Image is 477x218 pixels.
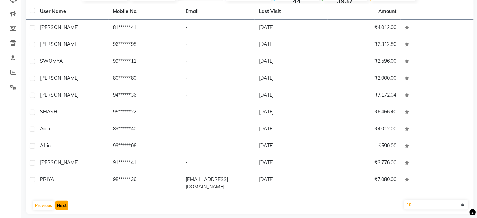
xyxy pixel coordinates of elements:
td: ₹2,596.00 [328,53,400,70]
button: Previous [33,201,54,210]
th: User Name [36,4,109,20]
td: [DATE] [255,172,328,195]
span: [PERSON_NAME] [40,92,79,98]
th: Amount [374,4,401,19]
td: [EMAIL_ADDRESS][DOMAIN_NAME] [182,172,255,195]
td: - [182,138,255,155]
td: [DATE] [255,37,328,53]
td: [DATE] [255,104,328,121]
td: - [182,20,255,37]
td: ₹2,312.80 [328,37,400,53]
td: [DATE] [255,121,328,138]
td: ₹4,012.00 [328,121,400,138]
span: Afrin [40,142,51,149]
span: Aditi [40,126,50,132]
span: [PERSON_NAME] [40,24,79,30]
td: [DATE] [255,20,328,37]
td: ₹590.00 [328,138,400,155]
span: [PERSON_NAME] [40,41,79,47]
td: ₹7,080.00 [328,172,400,195]
td: ₹2,000.00 [328,70,400,87]
td: ₹4,012.00 [328,20,400,37]
span: [PERSON_NAME] [40,159,79,166]
th: Last Visit [255,4,328,20]
th: Email [182,4,255,20]
td: - [182,87,255,104]
td: - [182,104,255,121]
span: SHASHI [40,109,59,115]
span: PRIYA [40,176,54,182]
td: - [182,37,255,53]
td: - [182,53,255,70]
td: ₹6,466.40 [328,104,400,121]
th: Mobile No. [109,4,182,20]
span: [PERSON_NAME] [40,75,79,81]
td: [DATE] [255,53,328,70]
td: [DATE] [255,138,328,155]
td: ₹7,172.04 [328,87,400,104]
button: Next [55,201,68,210]
td: [DATE] [255,70,328,87]
td: ₹3,776.00 [328,155,400,172]
span: SWOMYA [40,58,63,64]
td: [DATE] [255,87,328,104]
td: [DATE] [255,155,328,172]
td: - [182,70,255,87]
td: - [182,121,255,138]
td: - [182,155,255,172]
